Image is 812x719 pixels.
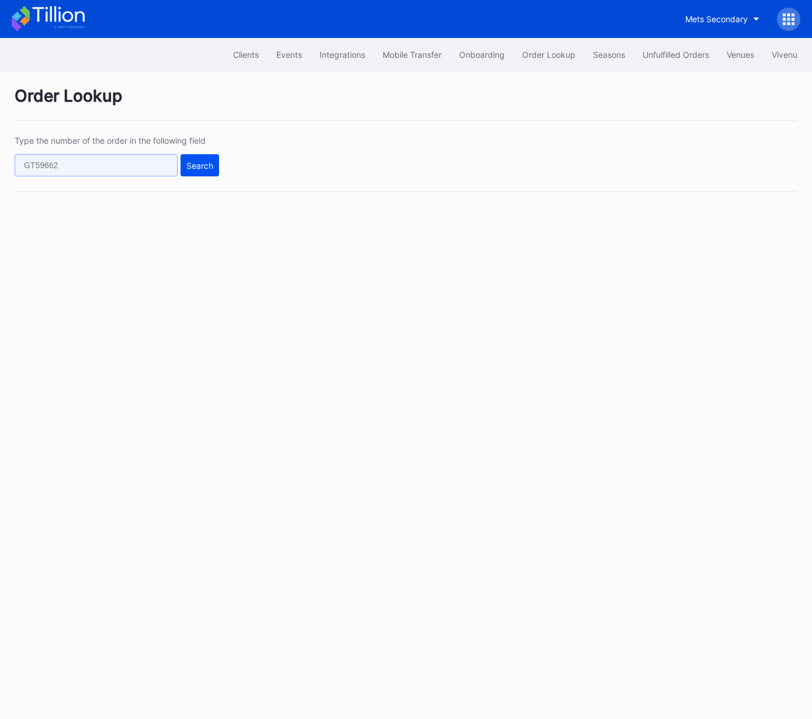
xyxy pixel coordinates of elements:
[276,50,302,60] div: Events
[593,50,625,60] div: Seasons
[522,50,575,60] div: Order Lookup
[584,44,634,65] button: Seasons
[15,86,797,121] div: Order Lookup
[763,44,806,65] button: Vivenu
[224,44,268,65] button: Clients
[181,154,219,176] button: Search
[643,50,709,60] div: Unfulfilled Orders
[450,44,513,65] button: Onboarding
[15,154,178,176] input: GT59662
[727,50,754,60] div: Venues
[374,44,450,65] button: Mobile Transfer
[268,44,311,65] button: Events
[685,14,748,24] div: Mets Secondary
[459,50,505,60] div: Onboarding
[320,50,365,60] div: Integrations
[383,50,442,60] div: Mobile Transfer
[676,8,768,30] button: Mets Secondary
[15,136,219,145] div: Type the number of the order in the following field
[772,50,797,60] div: Vivenu
[718,44,763,65] button: Venues
[634,44,718,65] button: Unfulfilled Orders
[513,44,584,65] button: Order Lookup
[186,161,213,171] div: Search
[311,44,374,65] button: Integrations
[233,50,259,60] div: Clients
